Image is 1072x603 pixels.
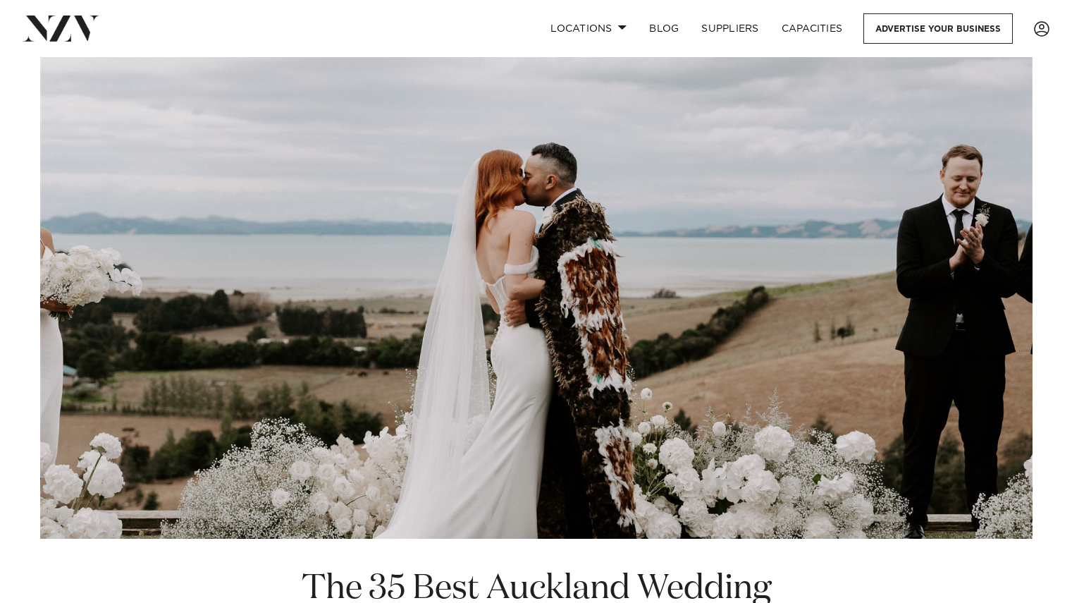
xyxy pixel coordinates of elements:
[40,57,1033,539] img: The 35 Best Auckland Wedding Venues
[863,13,1013,44] a: Advertise your business
[539,13,638,44] a: Locations
[690,13,770,44] a: SUPPLIERS
[23,16,99,41] img: nzv-logo.png
[770,13,854,44] a: Capacities
[638,13,690,44] a: BLOG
